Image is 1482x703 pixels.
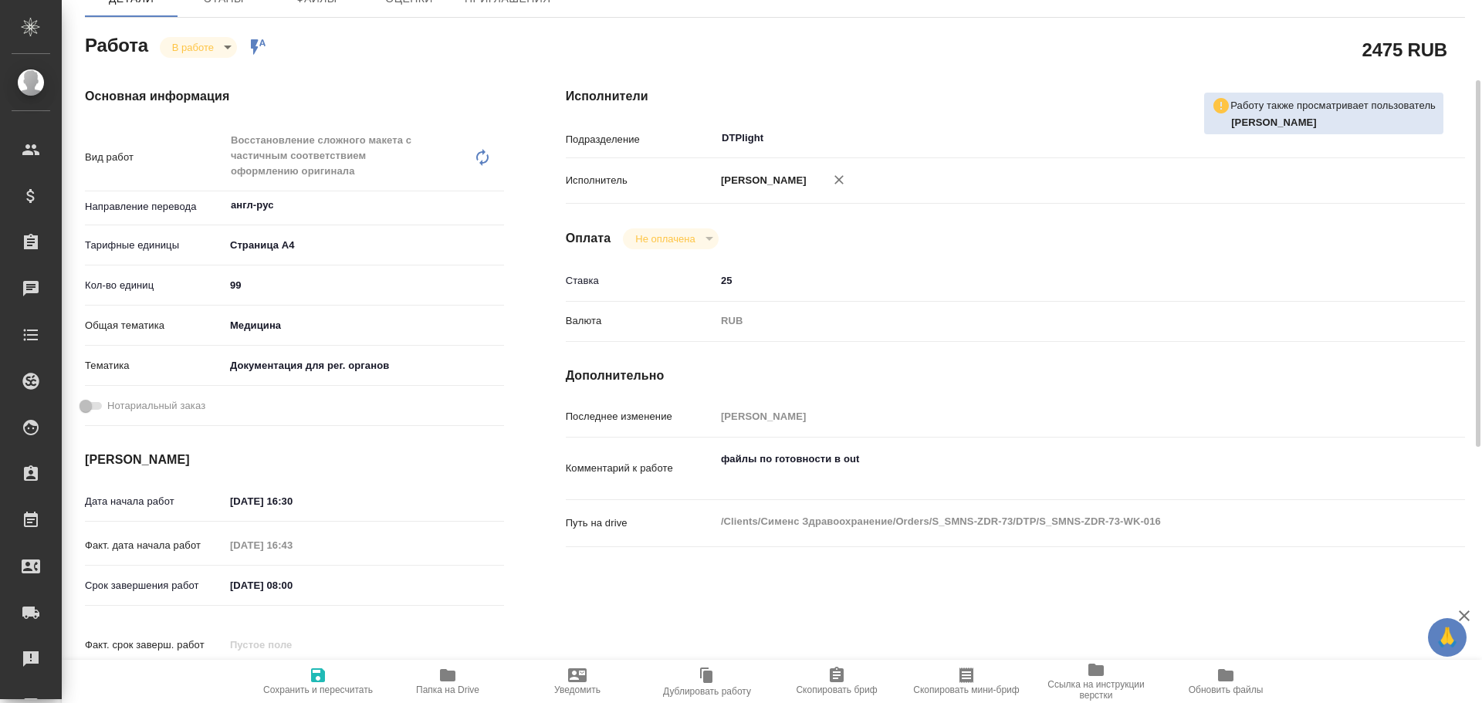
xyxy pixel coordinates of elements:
input: ✎ Введи что-нибудь [225,574,360,597]
input: Пустое поле [716,405,1390,428]
input: Пустое поле [225,534,360,556]
button: Обновить файлы [1161,660,1291,703]
div: В работе [623,228,718,249]
h4: Основная информация [85,87,504,106]
textarea: /Clients/Сименс Здравоохранение/Orders/S_SMNS-ZDR-73/DTP/S_SMNS-ZDR-73-WK-016 [716,509,1390,535]
p: Валюта [566,313,716,329]
p: Факт. срок заверш. работ [85,637,225,653]
h4: [PERSON_NAME] [85,451,504,469]
button: В работе [167,41,218,54]
input: ✎ Введи что-нибудь [716,269,1390,292]
h2: 2475 RUB [1362,36,1447,63]
span: Скопировать мини-бриф [913,684,1019,695]
span: Нотариальный заказ [107,398,205,414]
p: Кол-во единиц [85,278,225,293]
p: Исполнитель [566,173,716,188]
button: Скопировать бриф [772,660,902,703]
button: Уведомить [513,660,642,703]
p: Гузов Марк [1231,115,1436,130]
p: Подразделение [566,132,716,147]
p: Тематика [85,358,225,373]
div: В работе [160,37,237,58]
h4: Исполнители [566,87,1465,106]
span: Уведомить [554,684,601,695]
p: Срок завершения работ [85,578,225,593]
input: ✎ Введи что-нибудь [225,490,360,512]
p: Вид работ [85,150,225,165]
h4: Оплата [566,229,611,248]
b: [PERSON_NAME] [1231,117,1317,128]
span: Сохранить и пересчитать [263,684,373,695]
button: Скопировать мини-бриф [902,660,1031,703]
button: Дублировать работу [642,660,772,703]
p: [PERSON_NAME] [716,173,807,188]
button: 🙏 [1428,618,1467,657]
span: Скопировать бриф [796,684,877,695]
span: Дублировать работу [663,686,751,697]
span: Ссылка на инструкции верстки [1040,679,1152,701]
div: Медицина [225,313,504,339]
p: Работу также просматривает пользователь [1230,98,1436,113]
button: Не оплачена [631,232,699,245]
button: Удалить исполнителя [822,163,856,197]
p: Ставка [566,273,716,289]
span: Обновить файлы [1189,684,1264,695]
div: Документация для рег. органов [225,353,504,379]
span: 🙏 [1434,621,1460,654]
button: Open [1382,137,1385,140]
div: Страница А4 [225,232,504,259]
h2: Работа [85,30,148,58]
button: Сохранить и пересчитать [253,660,383,703]
h4: Дополнительно [566,367,1465,385]
p: Комментарий к работе [566,461,716,476]
input: ✎ Введи что-нибудь [225,274,504,296]
button: Папка на Drive [383,660,513,703]
p: Путь на drive [566,515,716,531]
button: Ссылка на инструкции верстки [1031,660,1161,703]
p: Общая тематика [85,318,225,333]
textarea: файлы по готовности в out [716,446,1390,488]
p: Дата начала работ [85,494,225,509]
p: Тарифные единицы [85,238,225,253]
div: RUB [716,308,1390,334]
button: Open [496,204,499,207]
p: Направление перевода [85,199,225,215]
span: Папка на Drive [416,684,479,695]
p: Последнее изменение [566,409,716,424]
input: Пустое поле [225,634,360,656]
p: Факт. дата начала работ [85,538,225,553]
